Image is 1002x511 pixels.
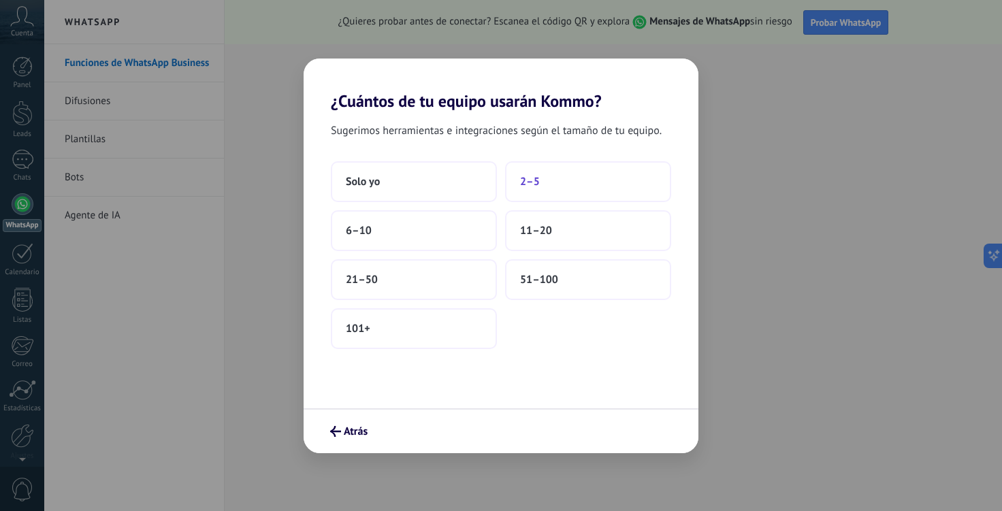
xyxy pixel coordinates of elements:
[324,420,374,443] button: Atrás
[331,161,497,202] button: Solo yo
[520,224,552,237] span: 11–20
[331,210,497,251] button: 6–10
[331,122,662,139] span: Sugerimos herramientas e integraciones según el tamaño de tu equipo.
[346,175,380,188] span: Solo yo
[505,259,671,300] button: 51–100
[505,210,671,251] button: 11–20
[331,308,497,349] button: 101+
[520,273,558,286] span: 51–100
[346,322,370,335] span: 101+
[304,59,698,111] h2: ¿Cuántos de tu equipo usarán Kommo?
[346,224,372,237] span: 6–10
[346,273,378,286] span: 21–50
[344,427,368,436] span: Atrás
[331,259,497,300] button: 21–50
[520,175,540,188] span: 2–5
[505,161,671,202] button: 2–5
